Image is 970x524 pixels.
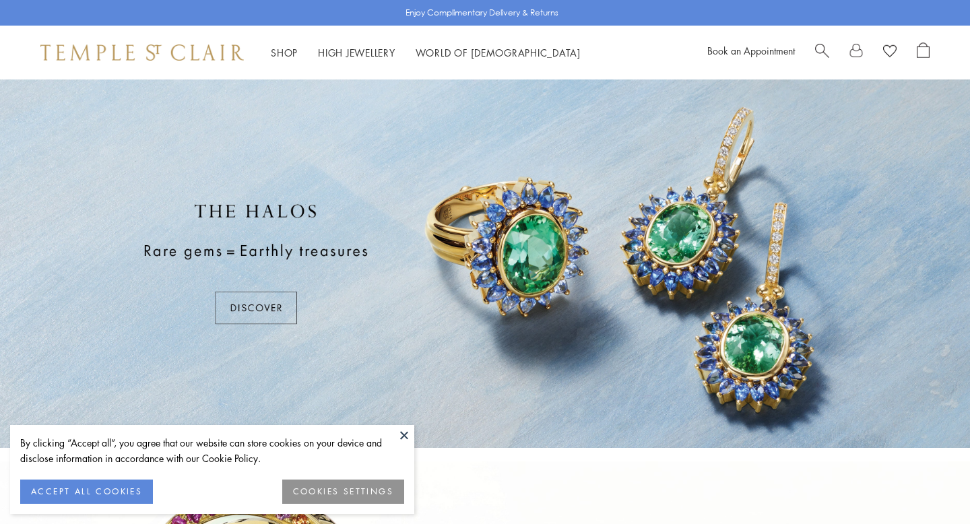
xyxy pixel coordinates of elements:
[20,480,153,504] button: ACCEPT ALL COOKIES
[282,480,404,504] button: COOKIES SETTINGS
[271,44,581,61] nav: Main navigation
[416,46,581,59] a: World of [DEMOGRAPHIC_DATA]World of [DEMOGRAPHIC_DATA]
[40,44,244,61] img: Temple St. Clair
[20,435,404,466] div: By clicking “Accept all”, you agree that our website can store cookies on your device and disclos...
[815,42,829,63] a: Search
[707,44,795,57] a: Book an Appointment
[271,46,298,59] a: ShopShop
[318,46,395,59] a: High JewelleryHigh Jewellery
[883,42,897,63] a: View Wishlist
[406,6,558,20] p: Enjoy Complimentary Delivery & Returns
[917,42,930,63] a: Open Shopping Bag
